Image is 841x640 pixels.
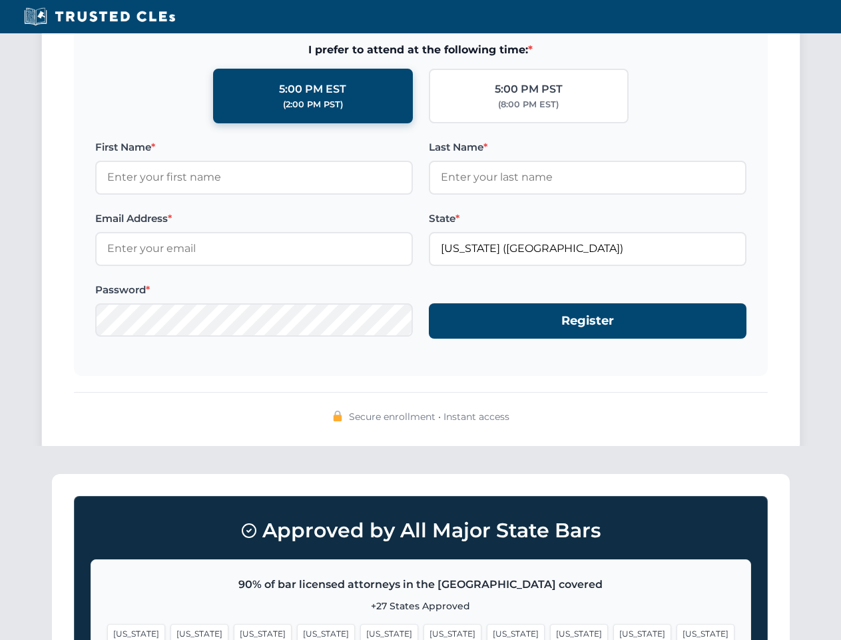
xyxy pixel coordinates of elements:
[429,303,746,339] button: Register
[95,139,413,155] label: First Name
[95,232,413,265] input: Enter your email
[95,41,746,59] span: I prefer to attend at the following time:
[429,139,746,155] label: Last Name
[20,7,179,27] img: Trusted CLEs
[349,409,509,424] span: Secure enrollment • Instant access
[279,81,346,98] div: 5:00 PM EST
[91,513,751,549] h3: Approved by All Major State Bars
[332,411,343,421] img: 🔒
[95,282,413,298] label: Password
[95,161,413,194] input: Enter your first name
[498,98,559,111] div: (8:00 PM EST)
[429,211,746,227] label: State
[107,599,734,613] p: +27 States Approved
[95,211,413,227] label: Email Address
[429,161,746,194] input: Enter your last name
[429,232,746,265] input: Florida (FL)
[283,98,343,111] div: (2:00 PM PST)
[495,81,563,98] div: 5:00 PM PST
[107,576,734,593] p: 90% of bar licensed attorneys in the [GEOGRAPHIC_DATA] covered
